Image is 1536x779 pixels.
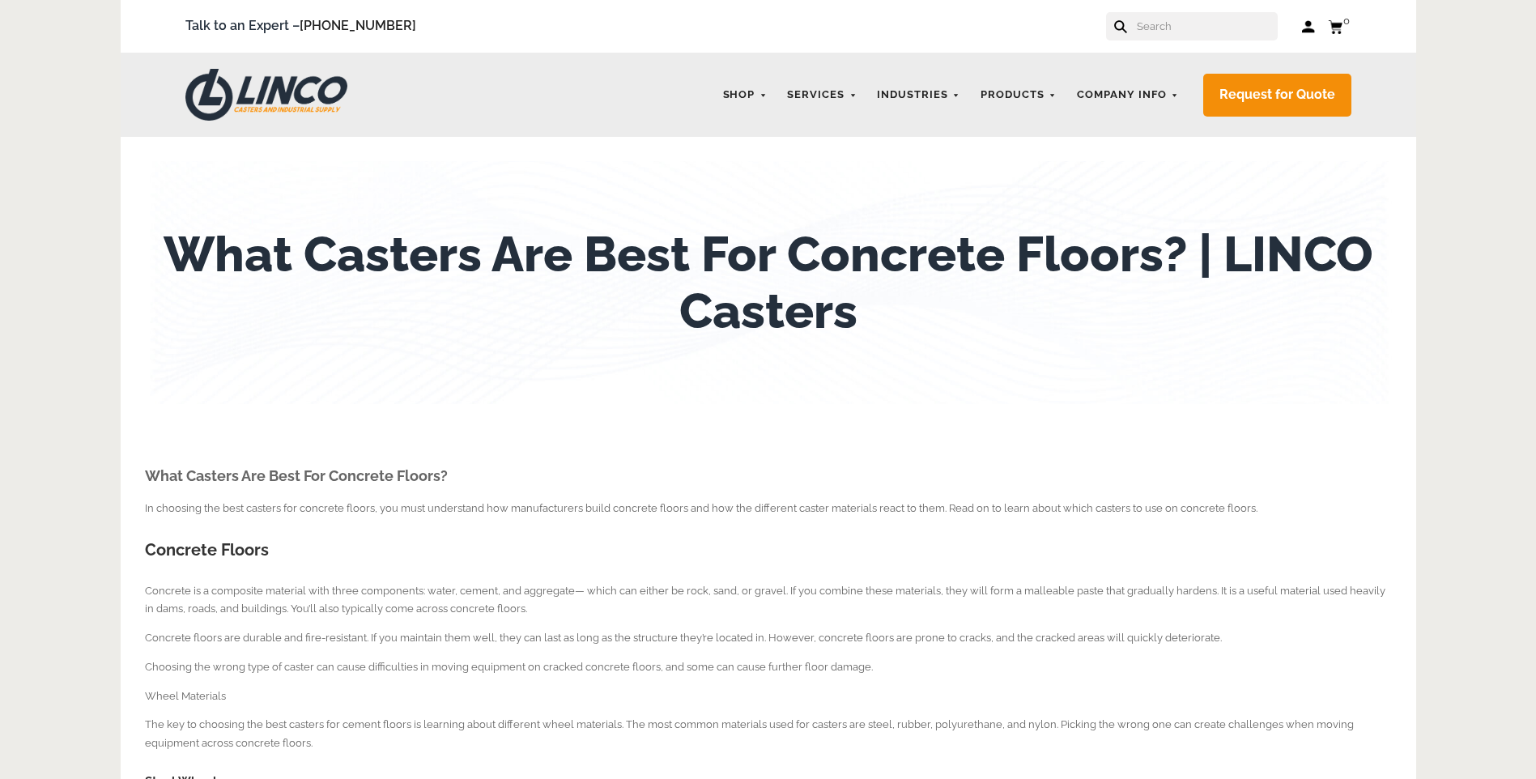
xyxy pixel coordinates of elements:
h1: What Casters Are Best For Concrete Floors? | LINCO Casters [145,226,1392,339]
span: In choosing the best casters for concrete floors, you must understand how manufacturers build con... [145,502,1257,514]
span: Concrete is a composite material with three components: water, cement, and aggregate [145,585,1385,615]
a: Shop [715,79,776,111]
span: 0 [1343,15,1350,27]
span: Wheel Materials [145,690,226,702]
input: Search [1135,12,1278,40]
a: Industries [869,79,968,111]
a: Services [779,79,865,111]
a: 0 [1328,16,1351,36]
span: Talk to an Expert – [185,15,416,37]
span: The key to choosing the best casters for cement floors is learning about different wheel material... [145,718,1354,749]
a: Log in [1302,19,1316,35]
img: LINCO CASTERS & INDUSTRIAL SUPPLY [185,69,347,121]
a: [PHONE_NUMBER] [300,18,416,33]
span: What Casters Are Best For Concrete Floors? [145,467,448,484]
a: Request for Quote [1203,74,1351,117]
span: Choosing the wrong type of caster can cause difficulties in moving equipment on cracked concrete ... [145,661,873,673]
a: Products [972,79,1065,111]
span: Concrete Floors [145,540,269,560]
span: — which can either be rock, sand, or gravel. If you combine these materials, they will form a mal... [145,585,1385,615]
a: Company Info [1069,79,1187,111]
span: Concrete floors are durable and fire-resistant. If you maintain them well, they can last as long ... [145,632,1222,644]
